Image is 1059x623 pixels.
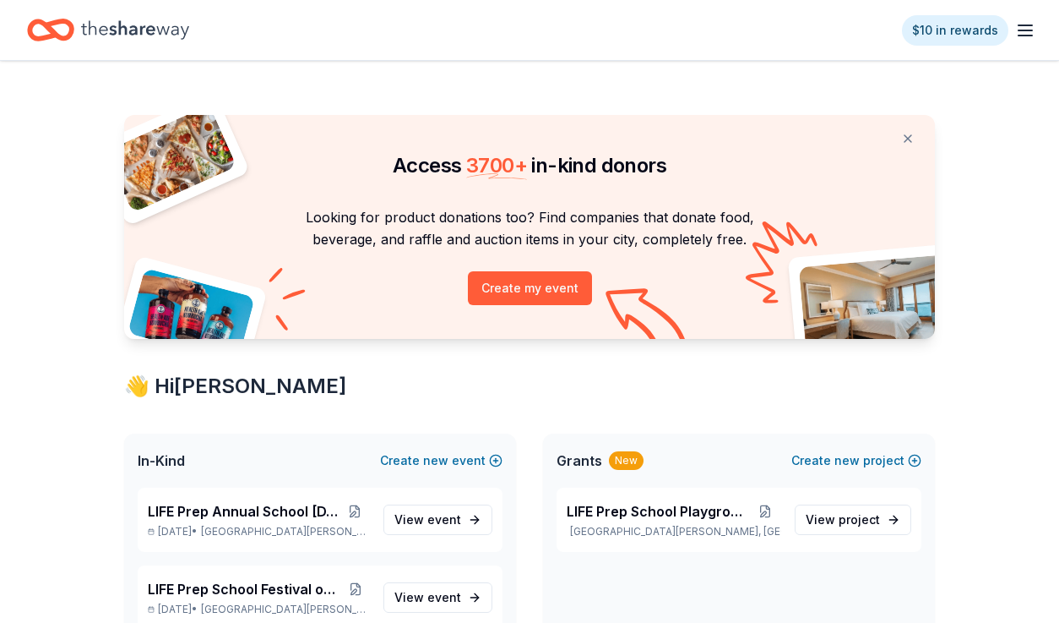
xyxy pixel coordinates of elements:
span: View [394,510,461,530]
span: 3700 + [466,153,527,178]
div: New [609,451,644,470]
a: View project [795,505,911,535]
button: Createnewproject [791,451,921,471]
span: View [394,587,461,608]
p: [GEOGRAPHIC_DATA][PERSON_NAME], [GEOGRAPHIC_DATA] [567,525,781,538]
p: [DATE] • [148,603,370,616]
span: project [839,512,880,527]
span: new [423,451,448,471]
span: [GEOGRAPHIC_DATA][PERSON_NAME], [GEOGRAPHIC_DATA] [201,603,370,616]
span: [GEOGRAPHIC_DATA][PERSON_NAME], [GEOGRAPHIC_DATA] [201,525,370,538]
span: Access in-kind donors [393,153,666,178]
span: LIFE Prep School Festival of Lights [148,579,341,599]
a: View event [383,505,492,535]
span: In-Kind [138,451,185,471]
span: event [427,512,461,527]
span: LIFE Prep School Playground [567,501,749,522]
a: $10 in rewards [902,15,1008,46]
span: View [806,510,880,530]
a: Home [27,10,189,50]
div: 👋 Hi [PERSON_NAME] [124,373,935,400]
span: Grants [557,451,602,471]
img: Curvy arrow [606,288,690,352]
a: View event [383,582,492,613]
p: [DATE] • [148,525,370,538]
p: Looking for product donations too? Find companies that donate food, beverage, and raffle and auct... [144,206,915,251]
button: Create my event [468,271,592,305]
span: event [427,590,461,604]
span: new [834,451,860,471]
img: Pizza [106,105,237,213]
span: LIFE Prep Annual School [DATE] [148,501,339,522]
button: Createnewevent [380,451,502,471]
